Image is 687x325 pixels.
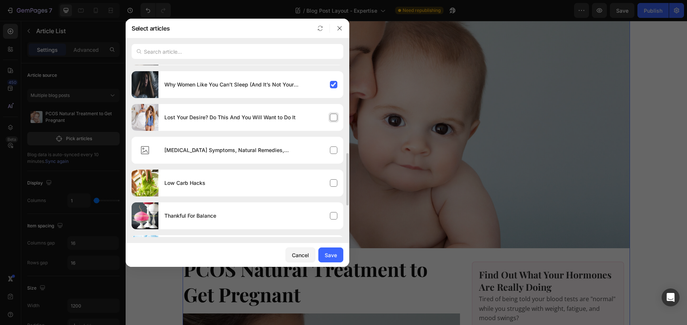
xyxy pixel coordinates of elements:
img: article [132,235,158,262]
h4: Lost Your Desire? Do This And You Will Want to Do It [164,113,296,122]
img: article [132,202,158,229]
img: article [132,104,158,131]
p: Select articles [132,24,170,33]
h4: Why Women Like You Can’t Sleep (And It’s Not Your Fault) [164,80,303,89]
input: Search article... [132,44,343,59]
div: Save [325,251,337,259]
h4: [MEDICAL_DATA] Symptoms, Natural Remedies, Supplements and Vitamins [164,146,303,155]
div: Cancel [292,251,309,259]
p: Tired of being told your blood tests are "normal" while you struggle with weight, fatigue, and mo... [353,274,491,302]
h4: Thankful For Balance [164,211,216,220]
img: article [132,71,158,98]
button: Save [318,247,343,262]
img: article [132,170,158,196]
a: PCOS Natural Treatment to Get Pregnant [57,235,334,287]
h4: Low Carb Hacks [164,179,205,187]
div: Open Intercom Messenger [662,288,680,306]
button: Cancel [286,247,315,262]
h2: Find Out What Your Hormones Are Really Doing [353,247,492,273]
